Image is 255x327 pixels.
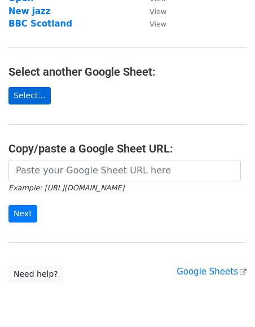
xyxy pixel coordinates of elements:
[150,7,166,16] small: View
[8,142,247,155] h4: Copy/paste a Google Sheet URL:
[8,19,72,29] a: BBC Scotland
[8,65,247,79] h4: Select another Google Sheet:
[150,20,166,28] small: View
[138,6,166,16] a: View
[199,273,255,327] iframe: Chat Widget
[8,87,51,104] a: Select...
[8,160,241,181] input: Paste your Google Sheet URL here
[8,205,37,223] input: Next
[177,267,247,277] a: Google Sheets
[8,184,124,192] small: Example: [URL][DOMAIN_NAME]
[138,19,166,29] a: View
[8,265,63,283] a: Need help?
[8,6,51,16] a: New jazz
